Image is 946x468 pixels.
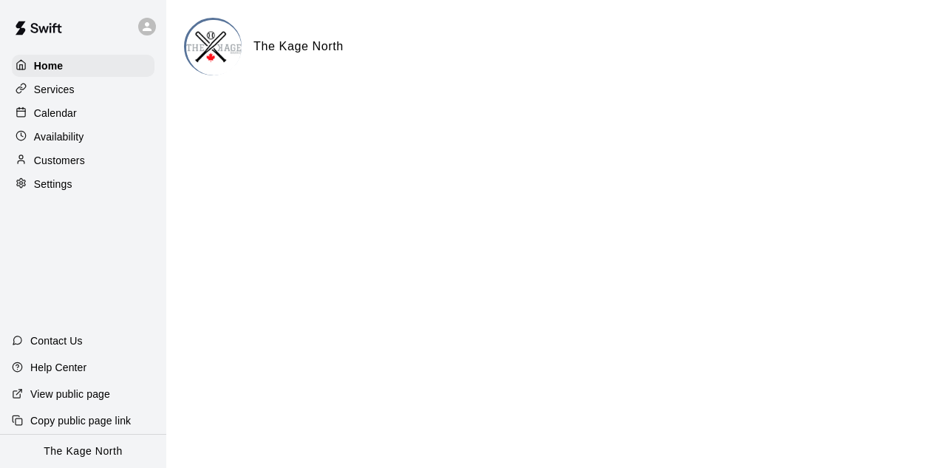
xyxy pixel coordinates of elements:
p: Contact Us [30,333,83,348]
a: Customers [12,149,154,172]
p: Services [34,82,75,97]
p: Customers [34,153,85,168]
a: Settings [12,173,154,195]
p: Help Center [30,360,86,375]
a: Services [12,78,154,101]
a: Calendar [12,102,154,124]
h6: The Kage North [253,37,344,56]
a: Home [12,55,154,77]
p: Calendar [34,106,77,121]
img: The Kage North logo [186,20,242,75]
p: Settings [34,177,72,191]
p: Copy public page link [30,413,131,428]
p: Home [34,58,64,73]
p: The Kage North [44,444,123,459]
p: View public page [30,387,110,401]
p: Availability [34,129,84,144]
a: Availability [12,126,154,148]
